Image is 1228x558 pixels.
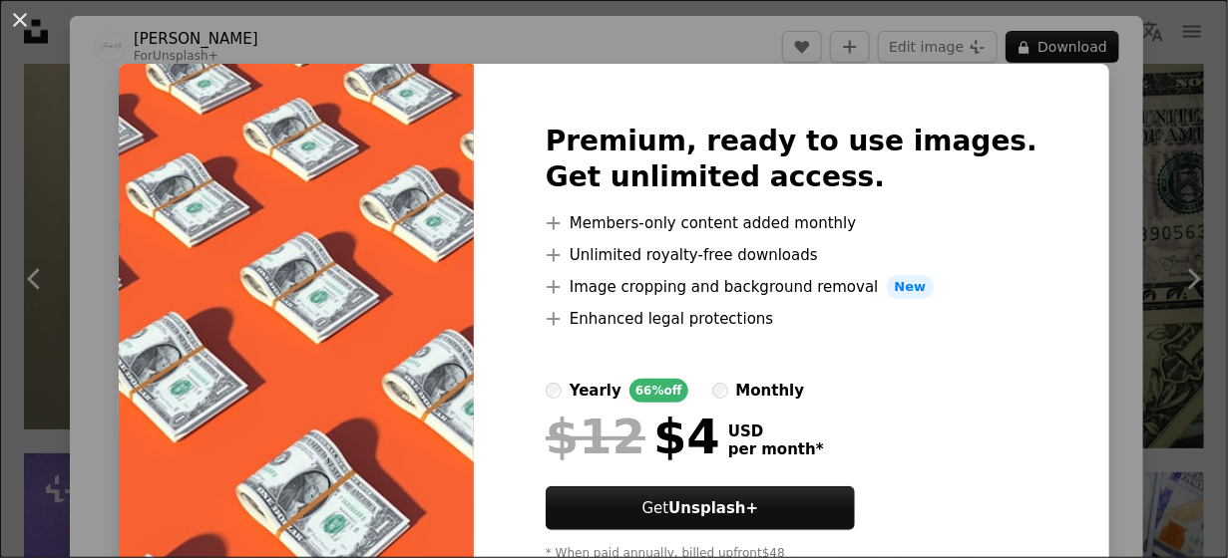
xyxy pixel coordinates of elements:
li: Image cropping and background removal [546,275,1037,299]
div: yearly [570,379,621,403]
span: per month * [728,440,824,458]
span: $12 [546,411,645,462]
div: 66% off [629,379,688,403]
h2: Premium, ready to use images. Get unlimited access. [546,124,1037,195]
input: monthly [712,383,728,399]
div: monthly [736,379,805,403]
li: Unlimited royalty-free downloads [546,243,1037,267]
span: USD [728,422,824,440]
strong: Unsplash+ [668,499,758,517]
span: New [887,275,935,299]
li: Enhanced legal protections [546,307,1037,331]
li: Members-only content added monthly [546,211,1037,235]
button: GetUnsplash+ [546,486,855,530]
input: yearly66%off [546,383,562,399]
div: $4 [546,411,720,462]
